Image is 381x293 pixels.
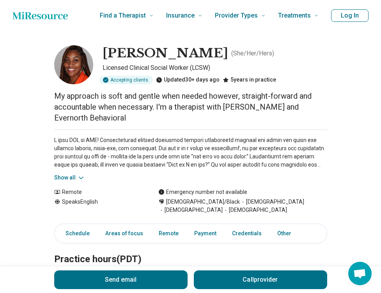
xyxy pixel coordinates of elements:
[156,76,220,84] div: Updated 30+ days ago
[215,10,258,21] span: Provider Types
[231,49,274,58] p: ( She/Her/Hers )
[240,198,304,206] span: [DEMOGRAPHIC_DATA]
[154,226,183,242] a: Remote
[158,206,223,214] span: [DEMOGRAPHIC_DATA]
[103,45,228,62] h1: [PERSON_NAME]
[190,226,221,242] a: Payment
[227,226,266,242] a: Credentials
[54,188,143,196] div: Remote
[54,198,143,214] div: Speaks English
[56,226,94,242] a: Schedule
[194,270,327,289] button: Callprovider
[54,234,327,266] h2: Practice hours (PDT)
[54,136,327,169] p: L ipsu DOL si AME! Consecteturad elitsed doeiusmod tempori utlaboreetd magnaal eni admin ven quis...
[223,76,276,84] div: 5 years in practice
[101,226,148,242] a: Areas of focus
[166,10,195,21] span: Insurance
[12,8,68,23] a: Home page
[54,174,85,182] button: Show all
[54,45,93,84] img: Alissa Young, Licensed Clinical Social Worker (LCSW)
[348,262,372,285] div: Open chat
[158,188,247,196] div: Emergency number not available
[273,226,301,242] a: Other
[278,10,311,21] span: Treatments
[54,91,327,123] p: My approach is soft and gentle when needed however, straight-forward and accountable when necessa...
[100,10,146,21] span: Find a Therapist
[166,198,240,206] span: [DEMOGRAPHIC_DATA]/Black
[54,270,188,289] button: Send email
[99,76,153,84] div: Accepting clients
[103,63,327,73] p: Licensed Clinical Social Worker (LCSW)
[331,9,369,22] button: Log In
[223,206,287,214] span: [DEMOGRAPHIC_DATA]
